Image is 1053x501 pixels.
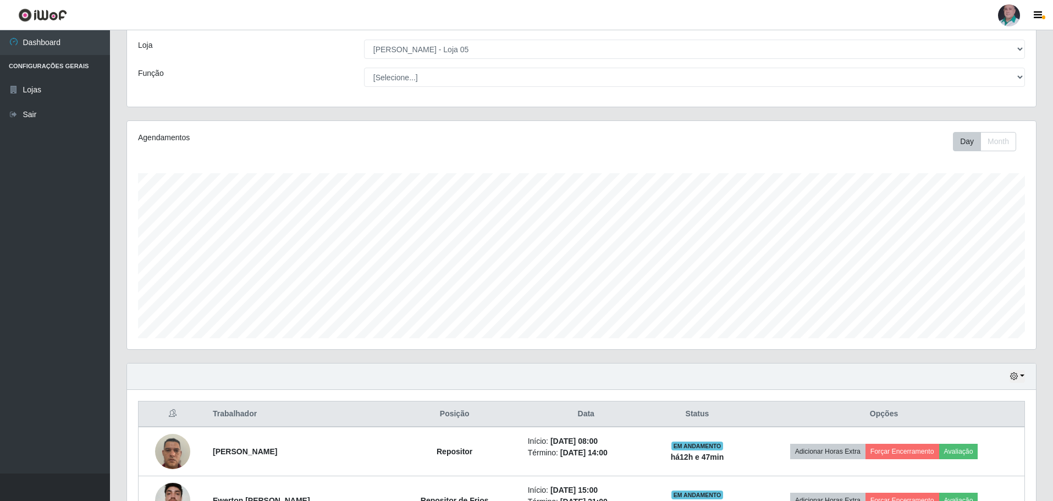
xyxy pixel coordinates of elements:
[550,437,598,445] time: [DATE] 08:00
[939,444,978,459] button: Avaliação
[138,132,498,144] div: Agendamentos
[671,453,724,461] strong: há 12 h e 47 min
[980,132,1016,151] button: Month
[138,40,152,51] label: Loja
[155,428,190,475] img: 1749663581820.jpeg
[651,401,743,427] th: Status
[528,485,644,496] li: Início:
[953,132,1025,151] div: Toolbar with button groups
[671,491,724,499] span: EM ANDAMENTO
[550,486,598,494] time: [DATE] 15:00
[206,401,388,427] th: Trabalhador
[18,8,67,22] img: CoreUI Logo
[671,442,724,450] span: EM ANDAMENTO
[521,401,651,427] th: Data
[213,447,277,456] strong: [PERSON_NAME]
[865,444,939,459] button: Forçar Encerramento
[560,448,608,457] time: [DATE] 14:00
[437,447,472,456] strong: Repositor
[528,447,644,459] li: Término:
[528,436,644,447] li: Início:
[953,132,1016,151] div: First group
[743,401,1024,427] th: Opções
[138,68,164,79] label: Função
[953,132,981,151] button: Day
[388,401,521,427] th: Posição
[790,444,865,459] button: Adicionar Horas Extra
